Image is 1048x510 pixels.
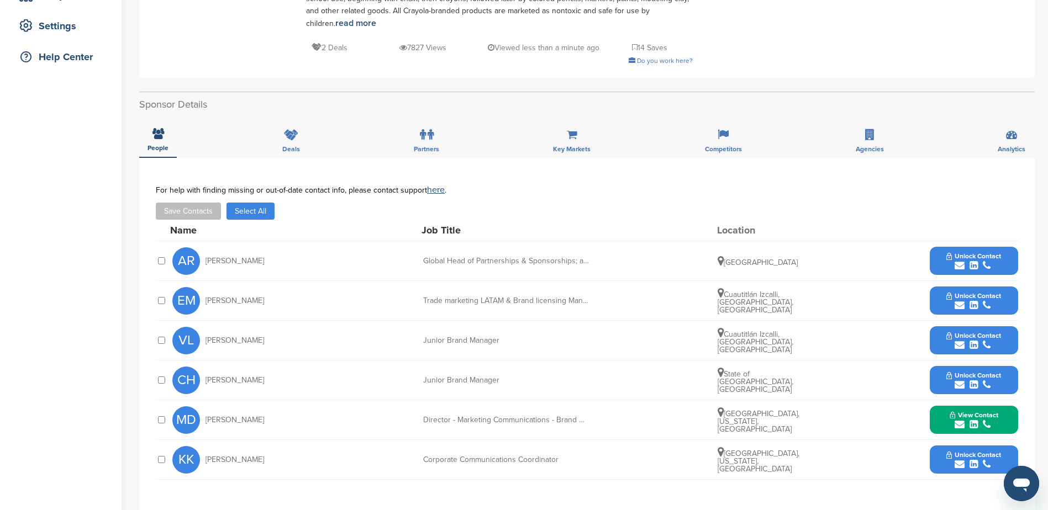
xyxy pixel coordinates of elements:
span: MD [172,406,200,434]
a: read more [335,18,376,29]
div: Settings [17,16,110,36]
a: Settings [11,13,110,39]
span: Unlock Contact [946,252,1001,260]
button: Unlock Contact [933,324,1014,357]
span: Cuautitlán Izcalli, [GEOGRAPHIC_DATA], [GEOGRAPHIC_DATA] [718,330,793,354]
h2: Sponsor Details [139,97,1035,112]
span: People [148,145,168,151]
div: Corporate Communications Coordinator [423,456,589,464]
div: Location [717,225,800,235]
span: [PERSON_NAME] [206,337,264,344]
span: [GEOGRAPHIC_DATA] [718,258,798,267]
span: CH [172,366,200,394]
div: Job Title [422,225,587,235]
span: Deals [282,146,300,152]
a: here [427,184,445,195]
span: Competitors [705,146,742,152]
div: Director - Marketing Communications - Brand Content, Strategy & Activation [423,416,589,424]
span: Unlock Contact [946,451,1001,459]
span: Unlock Contact [946,292,1001,300]
div: Trade marketing LATAM & Brand licensing Manager [423,297,589,305]
button: Save Contacts [156,203,221,220]
span: [GEOGRAPHIC_DATA], [US_STATE], [GEOGRAPHIC_DATA] [718,449,799,474]
span: View Contact [950,411,998,419]
span: Do you work here? [637,57,693,65]
span: Unlock Contact [946,332,1001,339]
button: Unlock Contact [933,245,1014,278]
button: Unlock Contact [933,284,1014,317]
span: VL [172,327,200,354]
button: View Contact [936,403,1012,437]
span: Analytics [998,146,1025,152]
span: [PERSON_NAME] [206,376,264,384]
div: Junior Brand Manager [423,376,589,384]
span: [GEOGRAPHIC_DATA], [US_STATE], [GEOGRAPHIC_DATA] [718,409,799,434]
iframe: Button to launch messaging window [1004,466,1039,501]
span: Unlock Contact [946,371,1001,379]
p: 2 Deals [312,41,347,55]
span: [PERSON_NAME] [206,456,264,464]
span: Partners [414,146,439,152]
span: State of [GEOGRAPHIC_DATA], [GEOGRAPHIC_DATA] [718,369,793,394]
span: EM [172,287,200,315]
div: Junior Brand Manager [423,337,589,344]
span: Key Markets [553,146,591,152]
span: KK [172,446,200,474]
div: Name [170,225,292,235]
a: Do you work here? [629,57,693,65]
a: Help Center [11,44,110,70]
div: Help Center [17,47,110,67]
button: Unlock Contact [933,443,1014,476]
div: For help with finding missing or out-of-date contact info, please contact support . [156,185,1018,194]
button: Select All [227,203,275,220]
p: Viewed less than a minute ago [488,41,599,55]
span: AR [172,247,200,275]
span: Agencies [856,146,884,152]
button: Unlock Contact [933,364,1014,397]
span: [PERSON_NAME] [206,416,264,424]
p: 14 Saves [632,41,667,55]
p: 7827 Views [399,41,446,55]
div: Global Head of Partnerships & Sponsorships; and LATAM Licensing [423,257,589,265]
span: [PERSON_NAME] [206,297,264,305]
span: [PERSON_NAME] [206,257,264,265]
span: Cuautitlán Izcalli, [GEOGRAPHIC_DATA], [GEOGRAPHIC_DATA] [718,290,793,315]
